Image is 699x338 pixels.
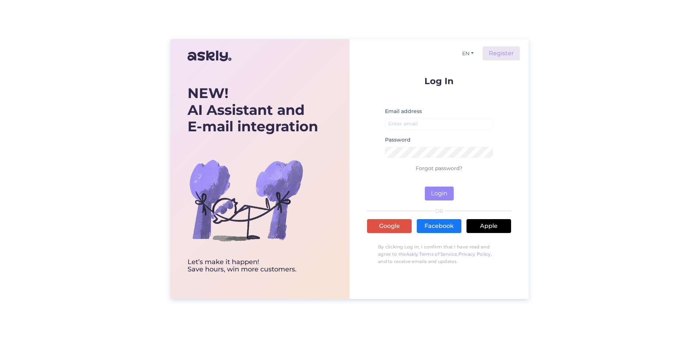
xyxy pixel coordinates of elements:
[188,259,318,273] div: Let’s make it happen! Save hours, win more customers.
[188,142,305,259] img: bg-askly
[367,76,511,86] p: Log In
[385,108,422,115] label: Email address
[417,219,461,233] a: Facebook
[483,46,520,60] a: Register
[385,118,493,129] input: Enter email
[459,48,477,59] button: EN
[434,209,445,214] span: OR
[188,47,231,65] img: Askly
[188,85,318,135] div: AI Assistant and E-mail integration
[425,187,454,200] button: Login
[458,251,491,257] a: Privacy Policy
[406,251,457,257] a: Askly Terms of Service
[367,219,412,233] a: Google
[385,136,411,144] label: Password
[416,165,462,172] a: Forgot password?
[188,84,228,102] b: NEW!
[367,240,511,269] p: By clicking Log In, I confirm that I have read and agree to the , , and to receive emails and upd...
[466,219,511,233] a: Apple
